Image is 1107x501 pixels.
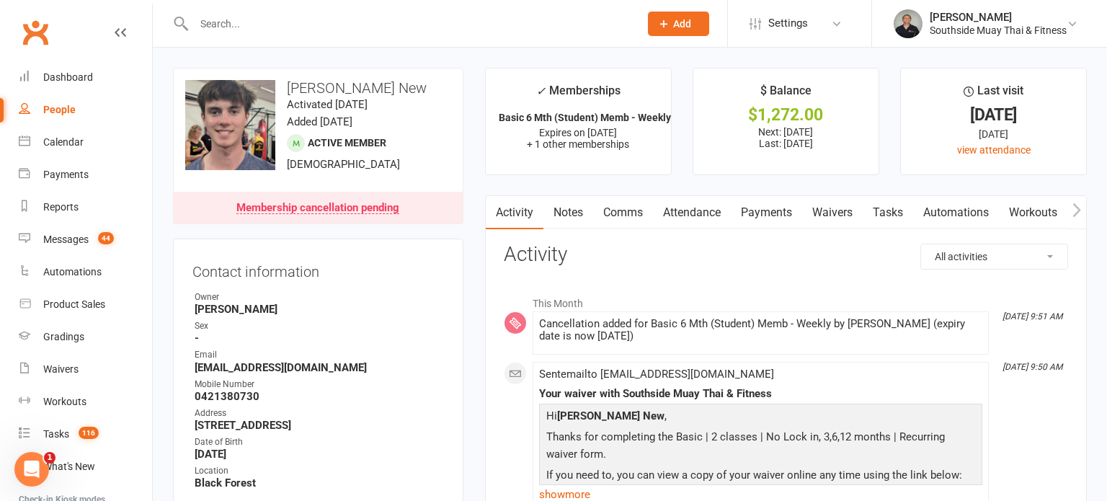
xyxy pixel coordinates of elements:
[539,368,774,381] span: Sent email to [EMAIL_ADDRESS][DOMAIN_NAME]
[930,11,1067,24] div: [PERSON_NAME]
[287,158,400,171] span: [DEMOGRAPHIC_DATA]
[499,112,671,123] strong: Basic 6 Mth (Student) Memb - Weekly
[19,126,152,159] a: Calendar
[1002,362,1062,372] i: [DATE] 9:50 AM
[648,12,709,36] button: Add
[79,427,99,439] span: 116
[19,223,152,256] a: Messages 44
[957,144,1031,156] a: view attendance
[543,428,979,466] p: Thanks for completing the Basic | 2 classes | No Lock in, 3,6,12 months | Recurring waiver form.
[536,84,546,98] i: ✓
[536,81,621,108] div: Memberships
[195,419,444,432] strong: [STREET_ADDRESS]
[673,18,691,30] span: Add
[195,291,444,304] div: Owner
[706,107,866,123] div: $1,272.00
[43,234,89,245] div: Messages
[287,98,368,111] time: Activated [DATE]
[894,9,922,38] img: thumb_image1524148262.png
[539,127,617,138] span: Expires on [DATE]
[19,321,152,353] a: Gradings
[999,196,1067,229] a: Workouts
[543,466,979,487] p: If you need to, you can view a copy of your waiver online any time using the link below:
[98,232,114,244] span: 44
[19,159,152,191] a: Payments
[19,418,152,451] a: Tasks 116
[863,196,913,229] a: Tasks
[19,256,152,288] a: Automations
[195,303,444,316] strong: [PERSON_NAME]
[43,298,105,310] div: Product Sales
[706,126,866,149] p: Next: [DATE] Last: [DATE]
[43,266,102,278] div: Automations
[731,196,802,229] a: Payments
[19,191,152,223] a: Reports
[287,115,352,128] time: Added [DATE]
[543,407,979,428] p: Hi ,
[195,378,444,391] div: Mobile Number
[195,319,444,333] div: Sex
[43,136,84,148] div: Calendar
[1002,311,1062,322] i: [DATE] 9:51 AM
[185,80,451,96] h3: [PERSON_NAME] New
[653,196,731,229] a: Attendance
[190,14,629,34] input: Search...
[43,201,79,213] div: Reports
[19,61,152,94] a: Dashboard
[593,196,653,229] a: Comms
[195,390,444,403] strong: 0421380730
[543,196,593,229] a: Notes
[19,288,152,321] a: Product Sales
[930,24,1067,37] div: Southside Muay Thai & Fitness
[43,363,79,375] div: Waivers
[17,14,53,50] a: Clubworx
[914,126,1073,142] div: [DATE]
[43,461,95,472] div: What's New
[195,435,444,449] div: Date of Birth
[195,361,444,374] strong: [EMAIL_ADDRESS][DOMAIN_NAME]
[192,258,444,280] h3: Contact information
[43,71,93,83] div: Dashboard
[19,386,152,418] a: Workouts
[504,288,1068,311] li: This Month
[557,409,664,422] strong: [PERSON_NAME] New
[539,388,982,400] div: Your waiver with Southside Muay Thai & Fitness
[43,428,69,440] div: Tasks
[43,396,86,407] div: Workouts
[768,7,808,40] span: Settings
[236,203,399,214] div: Membership cancellation pending
[486,196,543,229] a: Activity
[195,448,444,461] strong: [DATE]
[185,80,275,170] img: image1747039533.png
[760,81,812,107] div: $ Balance
[44,452,55,464] span: 1
[195,464,444,478] div: Location
[43,331,84,342] div: Gradings
[195,348,444,362] div: Email
[964,81,1023,107] div: Last visit
[43,104,76,115] div: People
[195,476,444,489] strong: Black Forest
[19,94,152,126] a: People
[802,196,863,229] a: Waivers
[43,169,89,180] div: Payments
[914,107,1073,123] div: [DATE]
[19,353,152,386] a: Waivers
[913,196,999,229] a: Automations
[527,138,629,150] span: + 1 other memberships
[19,451,152,483] a: What's New
[195,407,444,420] div: Address
[308,137,386,148] span: Active member
[539,318,982,342] div: Cancellation added for Basic 6 Mth (Student) Memb - Weekly by [PERSON_NAME] (expiry date is now [...
[504,244,1068,266] h3: Activity
[14,452,49,487] iframe: Intercom live chat
[195,332,444,345] strong: -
